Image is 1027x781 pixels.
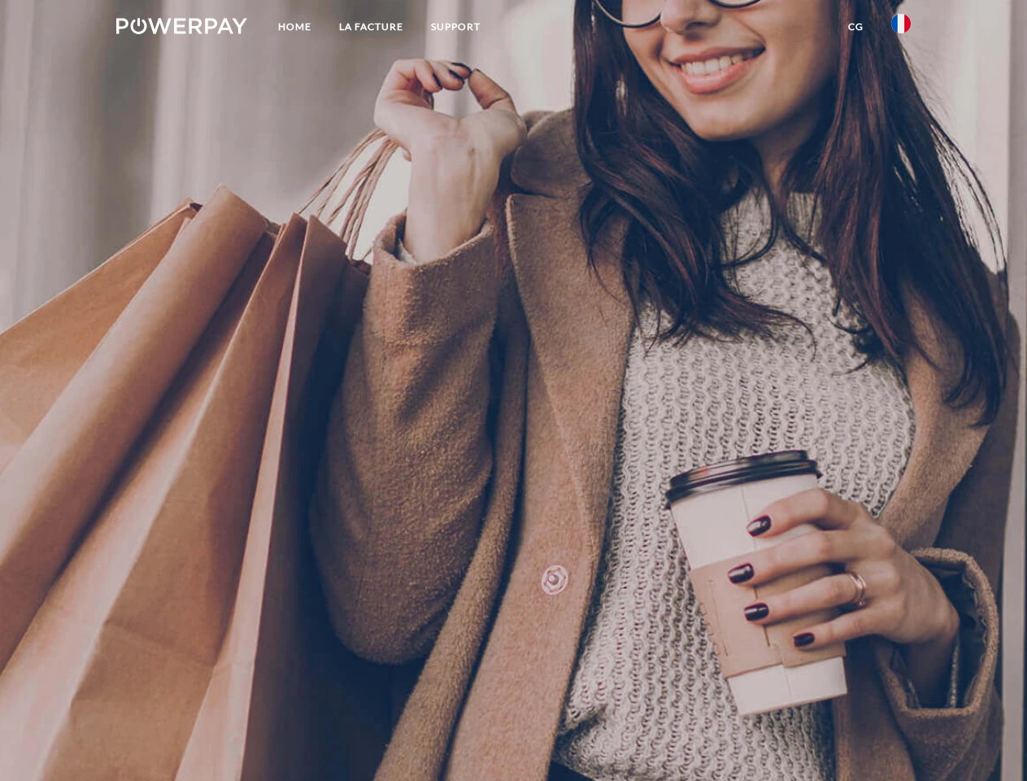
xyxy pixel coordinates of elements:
[116,18,247,34] img: logo-powerpay-white.svg
[834,12,877,41] a: CG
[417,12,494,41] a: Support
[891,14,911,33] img: fr
[325,12,417,41] a: LA FACTURE
[264,12,325,41] a: Home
